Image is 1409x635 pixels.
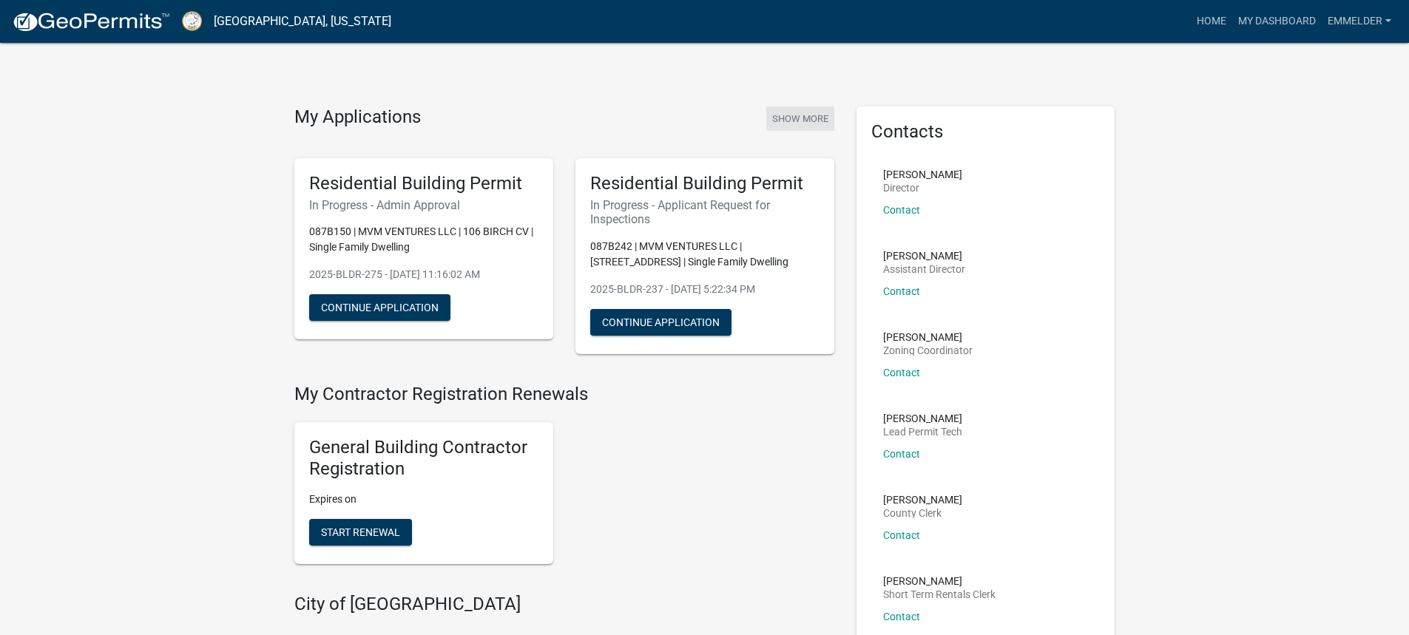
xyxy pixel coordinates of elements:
h4: City of [GEOGRAPHIC_DATA] [294,594,834,615]
a: Contact [883,611,920,622]
a: Contact [883,529,920,541]
h6: In Progress - Applicant Request for Inspections [590,198,820,226]
a: emmelder [1322,7,1397,35]
p: Assistant Director [883,264,965,274]
p: [PERSON_NAME] [883,576,996,586]
a: Contact [883,448,920,460]
h6: In Progress - Admin Approval [309,198,538,212]
a: Contact [883,367,920,378]
p: Director [883,183,962,193]
a: Home [1191,7,1232,35]
a: Contact [883,204,920,216]
h4: My Applications [294,106,421,129]
a: Contact [883,285,920,297]
p: Zoning Coordinator [883,345,973,356]
p: [PERSON_NAME] [883,332,973,342]
p: [PERSON_NAME] [883,251,965,261]
p: [PERSON_NAME] [883,169,962,180]
button: Continue Application [309,294,450,321]
p: County Clerk [883,508,962,518]
p: 2025-BLDR-275 - [DATE] 11:16:02 AM [309,267,538,282]
p: [PERSON_NAME] [883,495,962,505]
p: Short Term Rentals Clerk [883,589,996,600]
button: Start Renewal [309,519,412,546]
button: Show More [766,106,834,131]
a: My Dashboard [1232,7,1322,35]
p: 087B242 | MVM VENTURES LLC | [STREET_ADDRESS] | Single Family Dwelling [590,239,820,270]
p: Expires on [309,492,538,507]
h4: My Contractor Registration Renewals [294,384,834,405]
p: Lead Permit Tech [883,427,962,437]
h5: Residential Building Permit [309,173,538,194]
button: Continue Application [590,309,731,336]
p: [PERSON_NAME] [883,413,962,424]
a: [GEOGRAPHIC_DATA], [US_STATE] [214,9,391,34]
p: 087B150 | MVM VENTURES LLC | 106 BIRCH CV | Single Family Dwelling [309,224,538,255]
wm-registration-list-section: My Contractor Registration Renewals [294,384,834,576]
h5: Residential Building Permit [590,173,820,194]
h5: General Building Contractor Registration [309,437,538,480]
img: Putnam County, Georgia [182,11,202,31]
span: Start Renewal [321,526,400,538]
h5: Contacts [871,121,1101,143]
p: 2025-BLDR-237 - [DATE] 5:22:34 PM [590,282,820,297]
